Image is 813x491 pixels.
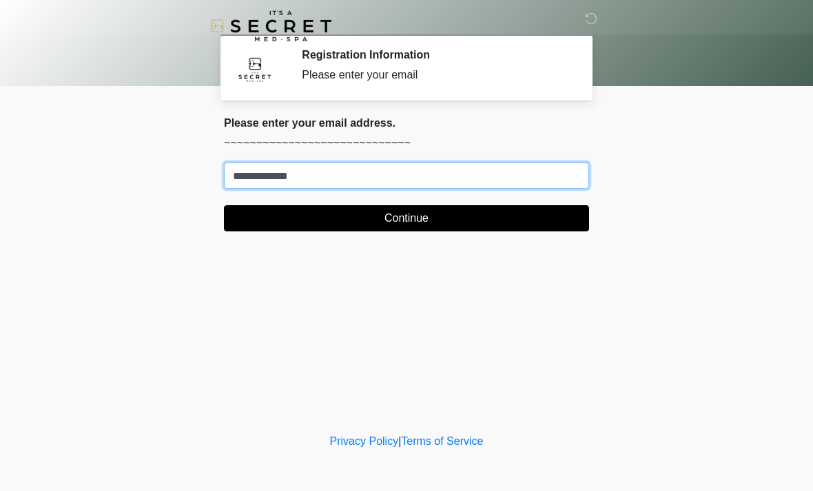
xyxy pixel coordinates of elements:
[210,10,331,41] img: It's A Secret Med Spa Logo
[302,67,568,83] div: Please enter your email
[224,116,589,129] h2: Please enter your email address.
[302,48,568,61] h2: Registration Information
[401,435,483,447] a: Terms of Service
[330,435,399,447] a: Privacy Policy
[398,435,401,447] a: |
[224,135,589,152] p: ~~~~~~~~~~~~~~~~~~~~~~~~~~~~~
[234,48,276,90] img: Agent Avatar
[224,205,589,231] button: Continue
